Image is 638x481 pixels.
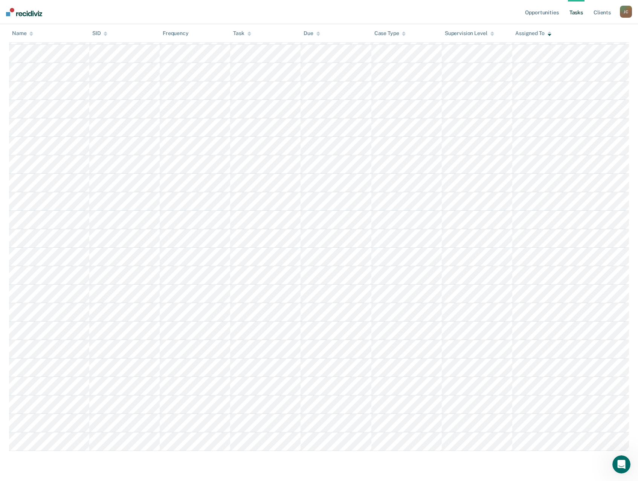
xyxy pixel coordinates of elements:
[163,30,189,37] div: Frequency
[92,30,108,37] div: SID
[374,30,406,37] div: Case Type
[620,6,632,18] button: JC
[620,6,632,18] div: J C
[445,30,494,37] div: Supervision Level
[612,455,630,473] iframe: Intercom live chat
[515,30,551,37] div: Assigned To
[12,30,33,37] div: Name
[6,8,42,16] img: Recidiviz
[304,30,320,37] div: Due
[233,30,251,37] div: Task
